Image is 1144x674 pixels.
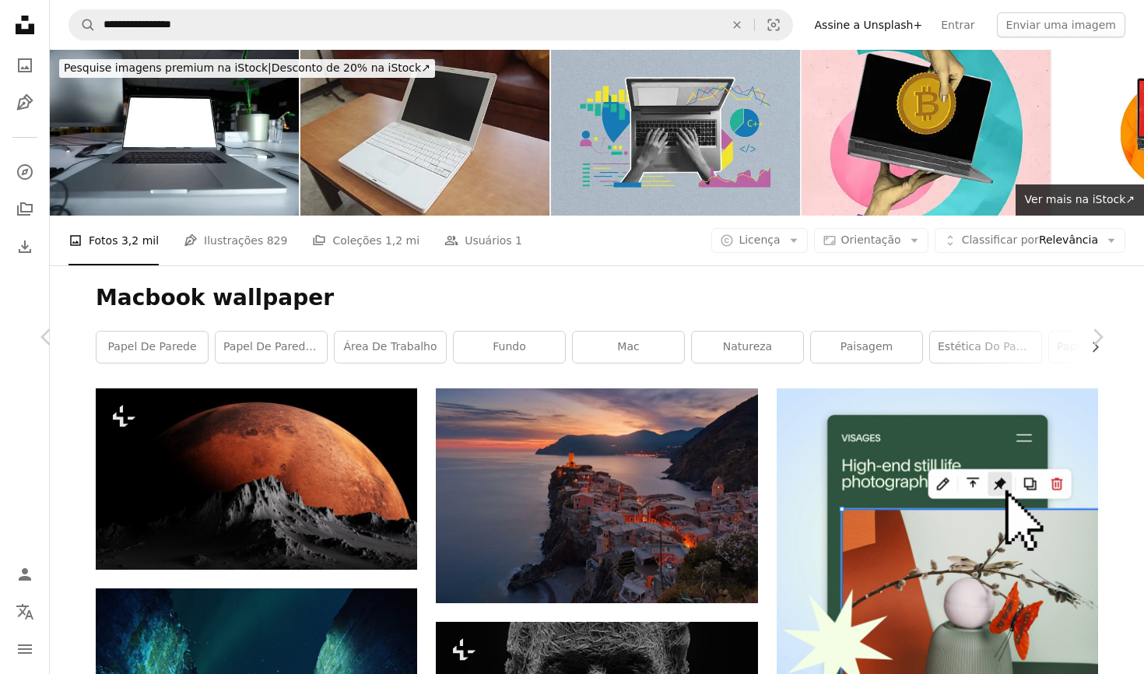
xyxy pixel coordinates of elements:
a: Ilustrações 829 [184,216,287,265]
a: Ver mais na iStock↗ [1016,184,1144,216]
span: Ver mais na iStock ↗ [1025,193,1135,205]
button: Idioma [9,596,40,627]
a: Histórico de downloads [9,231,40,262]
a: Vista aérea da vila no penhasco da montanha durante o pôr do sol laranja [436,488,757,502]
a: Entrar / Cadastrar-se [9,559,40,590]
a: Pesquise imagens premium na iStock|Desconto de 20% na iStock↗ [50,50,444,87]
button: Menu [9,634,40,665]
img: Macbook branco velho com tela preta isolada e fundo borrado [300,50,549,216]
button: Licença [711,228,807,253]
button: Orientação [814,228,928,253]
span: 1 [515,232,522,249]
a: Próximo [1051,262,1144,412]
a: Usuários 1 [444,216,522,265]
a: fundo [454,332,565,363]
button: Pesquise na Unsplash [69,10,96,40]
span: Licença [739,233,780,246]
span: Orientação [841,233,901,246]
img: Colagem de fotos verticais de mãos de pessoas segurando dispositivo macbook bitcoin coin ganhos f... [802,50,1051,216]
a: papel de parede mac [216,332,327,363]
a: área de trabalho [335,332,446,363]
a: Ilustrações [9,87,40,118]
img: Colagem de fotos compostas de mãos tipo macbook teclado interface de tela configurações gráfico g... [551,50,800,216]
a: Coleções [9,194,40,225]
a: paisagem [811,332,922,363]
span: 1,2 mi [385,232,419,249]
a: Coleções 1,2 mi [312,216,419,265]
a: Entrar [932,12,984,37]
span: Classificar por [962,233,1039,246]
span: Relevância [962,233,1098,248]
span: Pesquise imagens premium na iStock | [64,61,272,74]
img: Maquete do MacBook no escritório [50,50,299,216]
button: Limpar [720,10,754,40]
a: Estética do papel de parede do MacBook [930,332,1041,363]
button: Classificar porRelevância [935,228,1125,253]
h1: Macbook wallpaper [96,284,1098,312]
a: Fotos [9,50,40,81]
span: Desconto de 20% na iStock ↗ [64,61,430,74]
span: 829 [267,232,288,249]
img: Vista aérea da vila no penhasco da montanha durante o pôr do sol laranja [436,388,757,602]
a: Explorar [9,156,40,188]
a: Assine a Unsplash+ [805,12,932,37]
img: uma lua vermelha nascendo sobre o topo de uma montanha [96,388,417,569]
a: Mac [573,332,684,363]
button: Pesquisa visual [755,10,792,40]
a: papel de parede [97,332,208,363]
form: Pesquise conteúdo visual em todo o site [68,9,793,40]
a: uma lua vermelha nascendo sobre o topo de uma montanha [96,472,417,486]
a: natureza [692,332,803,363]
button: Enviar uma imagem [997,12,1125,37]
